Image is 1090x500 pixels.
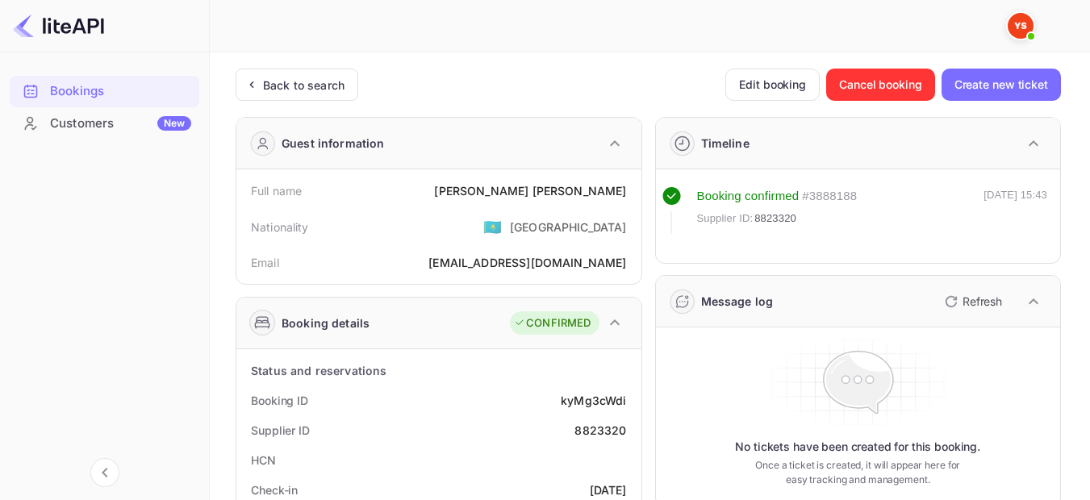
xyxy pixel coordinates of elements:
div: CONFIRMED [514,315,591,331]
button: Refresh [935,289,1009,315]
div: Check-in [251,481,298,498]
img: Yandex Support [1008,13,1034,39]
button: Collapse navigation [90,458,119,487]
button: Edit booking [725,69,820,101]
div: Bookings [10,76,199,107]
div: [DATE] [590,481,627,498]
div: [GEOGRAPHIC_DATA] [510,219,627,235]
div: Nationality [251,219,309,235]
div: Bookings [50,82,191,101]
button: Cancel booking [826,69,935,101]
span: Supplier ID: [697,210,754,227]
p: Refresh [963,293,1002,310]
img: LiteAPI logo [13,13,104,39]
a: CustomersNew [10,108,199,138]
div: Email [251,254,279,271]
a: Bookings [10,76,199,106]
div: 8823320 [574,422,626,439]
div: Status and reservations [251,362,386,379]
p: Once a ticket is created, it will appear here for easy tracking and management. [750,458,966,487]
div: HCN [251,452,276,469]
span: 8823320 [754,210,796,227]
div: Booking details [282,315,370,331]
div: Customers [50,115,191,133]
div: Booking ID [251,392,308,409]
div: New [157,116,191,131]
button: Create new ticket [942,69,1061,101]
div: [PERSON_NAME] [PERSON_NAME] [434,182,626,199]
div: CustomersNew [10,108,199,140]
div: Supplier ID [251,422,310,439]
div: Back to search [263,77,345,94]
div: Booking confirmed [697,187,800,206]
div: Guest information [282,135,385,152]
div: Full name [251,182,302,199]
div: [DATE] 15:43 [984,187,1047,234]
span: United States [483,212,502,241]
p: No tickets have been created for this booking. [735,439,980,455]
div: [EMAIL_ADDRESS][DOMAIN_NAME] [428,254,626,271]
div: Timeline [701,135,750,152]
div: Message log [701,293,774,310]
div: # 3888188 [802,187,857,206]
div: kyMg3cWdi [561,392,626,409]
